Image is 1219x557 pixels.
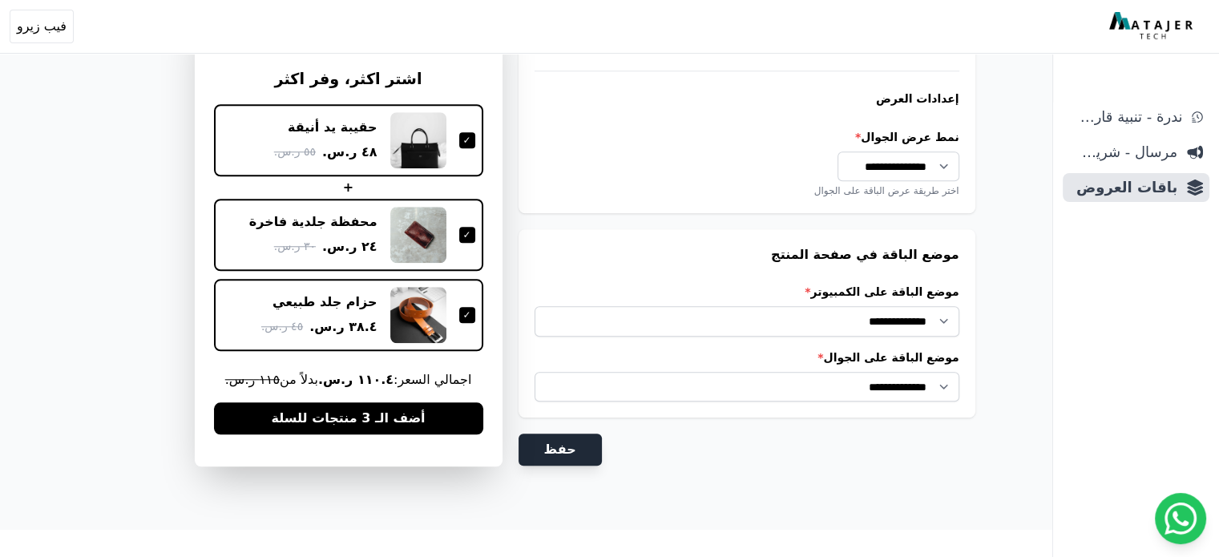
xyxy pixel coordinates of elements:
span: أضف الـ 3 منتجات للسلة [271,408,425,427]
label: نمط عرض الجوال [535,129,959,145]
label: موضع الباقة على الجوال [535,349,959,365]
img: MatajerTech Logo [1109,12,1197,41]
span: ٣٨.٤ ر.س. [309,317,377,337]
span: فيب زيرو [17,17,67,36]
span: ٤٨ ر.س. [322,143,377,162]
h3: موضع الباقة في صفحة المنتج [535,245,959,264]
button: فيب زيرو [10,10,74,43]
div: محفظة جلدية فاخرة [249,212,377,230]
img: حقيبة يد أنيقة [390,111,446,168]
div: حزام جلد طبيعي [272,293,377,310]
span: ٤٥ ر.س. [261,318,303,335]
button: أضف الـ 3 منتجات للسلة [214,402,483,434]
span: ٥٥ ر.س. [274,143,316,160]
h4: إعدادات العرض [535,91,959,107]
s: ١١٥ ر.س. [225,371,280,386]
span: ٣٠ ر.س. [274,238,316,255]
div: حقيبة يد أنيقة [288,118,377,135]
span: ٢٤ ر.س. [322,237,377,256]
div: + [214,177,483,196]
h3: اشتر اكثر، وفر اكثر [214,68,483,91]
span: مرسال - شريط دعاية [1069,141,1177,163]
b: ١١٠.٤ ر.س. [318,371,394,386]
span: باقات العروض [1069,176,1177,199]
img: حزام جلد طبيعي [390,286,446,342]
span: ندرة - تنبية قارب علي النفاذ [1069,106,1182,128]
div: اختر طريقة عرض الباقة على الجوال [535,184,959,197]
img: محفظة جلدية فاخرة [390,206,446,262]
label: موضع الباقة على الكمبيوتر [535,284,959,300]
button: حفظ [519,434,602,466]
span: اجمالي السعر: بدلاً من [214,369,483,389]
